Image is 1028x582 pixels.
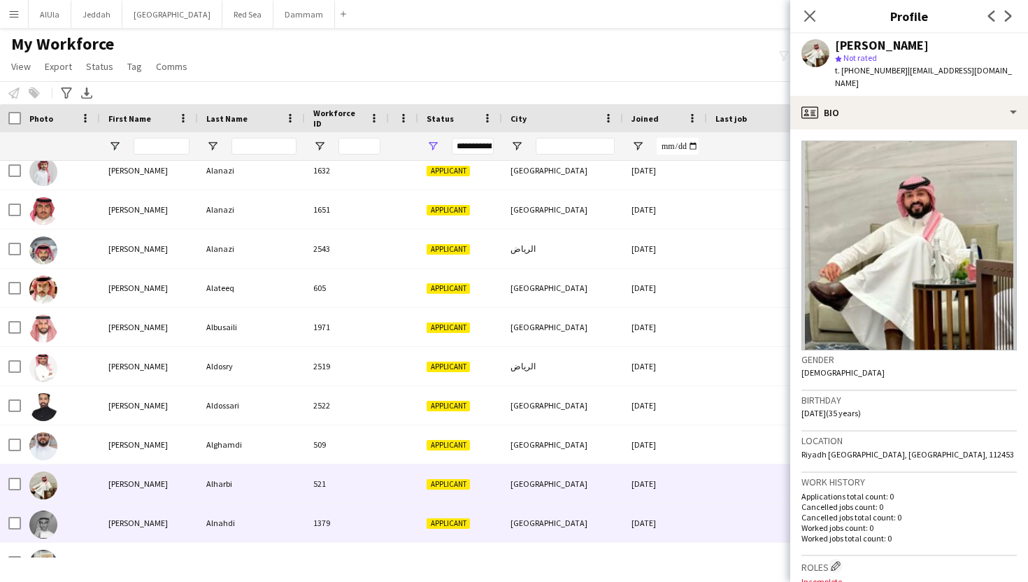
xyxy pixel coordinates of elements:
div: [DATE] [623,464,707,503]
p: Cancelled jobs total count: 0 [801,512,1017,523]
span: Applicant [427,479,470,490]
img: Abdullah Alanazi [29,197,57,225]
h3: Work history [801,476,1017,488]
a: Export [39,57,78,76]
button: [GEOGRAPHIC_DATA] [122,1,222,28]
div: [GEOGRAPHIC_DATA] [502,425,623,464]
div: 1985 [305,543,389,581]
span: Applicant [427,205,470,215]
img: Abdullah Aldossari [29,393,57,421]
div: 2543 [305,229,389,268]
div: [DATE] [623,308,707,346]
div: [GEOGRAPHIC_DATA] [502,386,623,425]
div: Albusaili [198,308,305,346]
div: [DATE] [623,151,707,190]
a: Tag [122,57,148,76]
button: Open Filter Menu [108,140,121,152]
input: First Name Filter Input [134,138,190,155]
span: My Workforce [11,34,114,55]
img: Abdullah Alnahdi [29,511,57,539]
div: Alharbi [198,464,305,503]
div: [GEOGRAPHIC_DATA] [502,308,623,346]
a: Comms [150,57,193,76]
img: Abdullah Alateeq [29,276,57,304]
span: Last job [715,113,747,124]
div: [DATE] [623,425,707,464]
div: [GEOGRAPHIC_DATA] [502,151,623,190]
span: Export [45,60,72,73]
div: 1971 [305,308,389,346]
div: [GEOGRAPHIC_DATA] [502,269,623,307]
img: Abdullah Alghamdi [29,432,57,460]
input: Workforce ID Filter Input [338,138,380,155]
span: Joined [631,113,659,124]
a: View [6,57,36,76]
span: Status [86,60,113,73]
div: 1651 [305,190,389,229]
div: Alanazi [198,229,305,268]
button: AlUla [29,1,71,28]
button: Open Filter Menu [427,140,439,152]
span: Applicant [427,322,470,333]
div: [DATE] [623,269,707,307]
span: | [EMAIL_ADDRESS][DOMAIN_NAME] [835,65,1012,88]
h3: Location [801,434,1017,447]
div: [DATE] [623,190,707,229]
div: [GEOGRAPHIC_DATA] [502,190,623,229]
button: Open Filter Menu [511,140,523,152]
div: [PERSON_NAME] [100,151,198,190]
div: Aldosry [198,347,305,385]
div: 2522 [305,386,389,425]
div: 521 [305,464,389,503]
span: Applicant [427,362,470,372]
span: Applicant [427,518,470,529]
button: Open Filter Menu [206,140,219,152]
img: Abdullah Albusaili [29,315,57,343]
span: City [511,113,527,124]
div: [DATE] [623,386,707,425]
div: [PERSON_NAME] [100,347,198,385]
span: t. [PHONE_NUMBER] [835,65,908,76]
span: Riyadh [GEOGRAPHIC_DATA], [GEOGRAPHIC_DATA], 112453 [801,449,1014,460]
div: 605 [305,269,389,307]
div: [GEOGRAPHIC_DATA] [502,504,623,542]
span: Status [427,113,454,124]
div: [PERSON_NAME] [100,425,198,464]
div: [PERSON_NAME] [100,543,198,581]
a: Status [80,57,119,76]
span: Not rated [843,52,877,63]
div: [PERSON_NAME] [100,190,198,229]
button: Dammam [273,1,335,28]
span: Photo [29,113,53,124]
div: الرياض [502,347,623,385]
button: Open Filter Menu [313,140,326,152]
div: [PERSON_NAME] [100,269,198,307]
div: 2519 [305,347,389,385]
div: Aldossari [198,386,305,425]
span: Applicant [427,283,470,294]
img: Abdullah Alotaibi [29,550,57,578]
p: Worked jobs count: 0 [801,523,1017,533]
div: [PERSON_NAME] [100,229,198,268]
p: Applications total count: 0 [801,491,1017,502]
div: [DATE] [623,347,707,385]
img: Abdullah Aldosry [29,354,57,382]
div: [GEOGRAPHIC_DATA] [502,464,623,503]
h3: Birthday [801,394,1017,406]
div: 1379 [305,504,389,542]
input: City Filter Input [536,138,615,155]
button: Red Sea [222,1,273,28]
span: Tag [127,60,142,73]
img: Abdullah Alanazi [29,236,57,264]
div: 1632 [305,151,389,190]
div: [PERSON_NAME] [835,39,929,52]
p: Cancelled jobs count: 0 [801,502,1017,512]
input: Joined Filter Input [657,138,699,155]
div: Bio [790,96,1028,129]
div: Alateeq [198,269,305,307]
div: 509 [305,425,389,464]
div: [PERSON_NAME] [100,308,198,346]
button: Jeddah [71,1,122,28]
p: Worked jobs total count: 0 [801,533,1017,544]
div: [PERSON_NAME] [100,504,198,542]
